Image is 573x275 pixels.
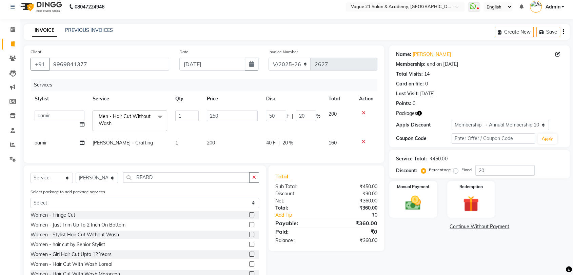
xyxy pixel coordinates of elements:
[275,173,291,180] span: Total
[65,27,113,33] a: PREVIOUS INVOICES
[31,231,119,238] div: Women - Stylist Hair Cut Without Wash
[427,61,458,68] div: end on [DATE]
[336,212,382,219] div: ₹0
[93,140,153,146] span: [PERSON_NAME] - Crafting
[538,134,557,144] button: Apply
[266,139,275,146] span: 40 F
[31,91,88,106] th: Stylist
[171,91,203,106] th: Qty
[286,113,289,120] span: F
[31,221,125,229] div: Women - Just Trim Up To 2 Inch On Bottom
[355,91,377,106] th: Action
[270,204,327,212] div: Total:
[459,184,482,190] label: Redemption
[413,51,451,58] a: [PERSON_NAME]
[396,155,427,162] div: Service Total:
[545,3,560,11] span: Admin
[31,251,112,258] div: Women - Girl Hair Cut Upto 12 Years
[530,1,542,13] img: Admin
[391,223,568,230] a: Continue Without Payment
[112,120,115,126] a: x
[270,190,327,197] div: Discount:
[413,100,415,107] div: 0
[31,212,75,219] div: Women - Fringe Cut
[396,90,419,97] div: Last Visit:
[458,194,483,214] img: _gift.svg
[203,91,262,106] th: Price
[269,49,298,55] label: Invoice Number
[425,80,428,87] div: 0
[31,58,50,71] button: +91
[282,139,293,146] span: 20 %
[270,183,327,190] div: Sub Total:
[270,219,327,227] div: Payable:
[461,167,471,173] label: Fixed
[452,133,535,144] input: Enter Offer / Coupon Code
[179,49,189,55] label: Date
[327,237,383,244] div: ₹360.00
[270,212,336,219] a: Add Tip
[396,100,411,107] div: Points:
[424,71,430,78] div: 14
[327,228,383,236] div: ₹0
[396,51,411,58] div: Name:
[328,111,336,117] span: 200
[400,194,426,212] img: _cash.svg
[328,140,336,146] span: 160
[316,113,320,120] span: %
[31,241,105,248] div: Women - hair cut by Senior Stylist
[429,167,451,173] label: Percentage
[327,183,383,190] div: ₹450.00
[175,140,178,146] span: 1
[49,58,169,71] input: Search by Name/Mobile/Email/Code
[88,91,171,106] th: Service
[270,197,327,204] div: Net:
[396,71,423,78] div: Total Visits:
[31,49,41,55] label: Client
[396,80,424,87] div: Card on file:
[420,90,435,97] div: [DATE]
[270,237,327,244] div: Balance :
[327,190,383,197] div: ₹90.00
[262,91,324,106] th: Disc
[397,184,430,190] label: Manual Payment
[32,24,57,37] a: INVOICE
[31,189,105,195] label: Select package to add package services
[292,113,293,120] span: |
[495,27,534,37] button: Create New
[396,167,417,174] div: Discount:
[31,79,382,91] div: Services
[207,140,215,146] span: 200
[430,155,447,162] div: ₹450.00
[327,204,383,212] div: ₹360.00
[270,228,327,236] div: Paid:
[324,91,355,106] th: Total
[396,110,417,117] span: Packages
[278,139,279,146] span: |
[536,27,560,37] button: Save
[99,113,151,126] span: Men - Hair Cut Without Wash
[327,197,383,204] div: ₹360.00
[35,140,47,146] span: aamir
[396,135,452,142] div: Coupon Code
[123,172,250,183] input: Search or Scan
[396,121,452,129] div: Apply Discount
[396,61,426,68] div: Membership:
[327,219,383,227] div: ₹360.00
[31,261,112,268] div: Women - Hair Cut With Wash Loreal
